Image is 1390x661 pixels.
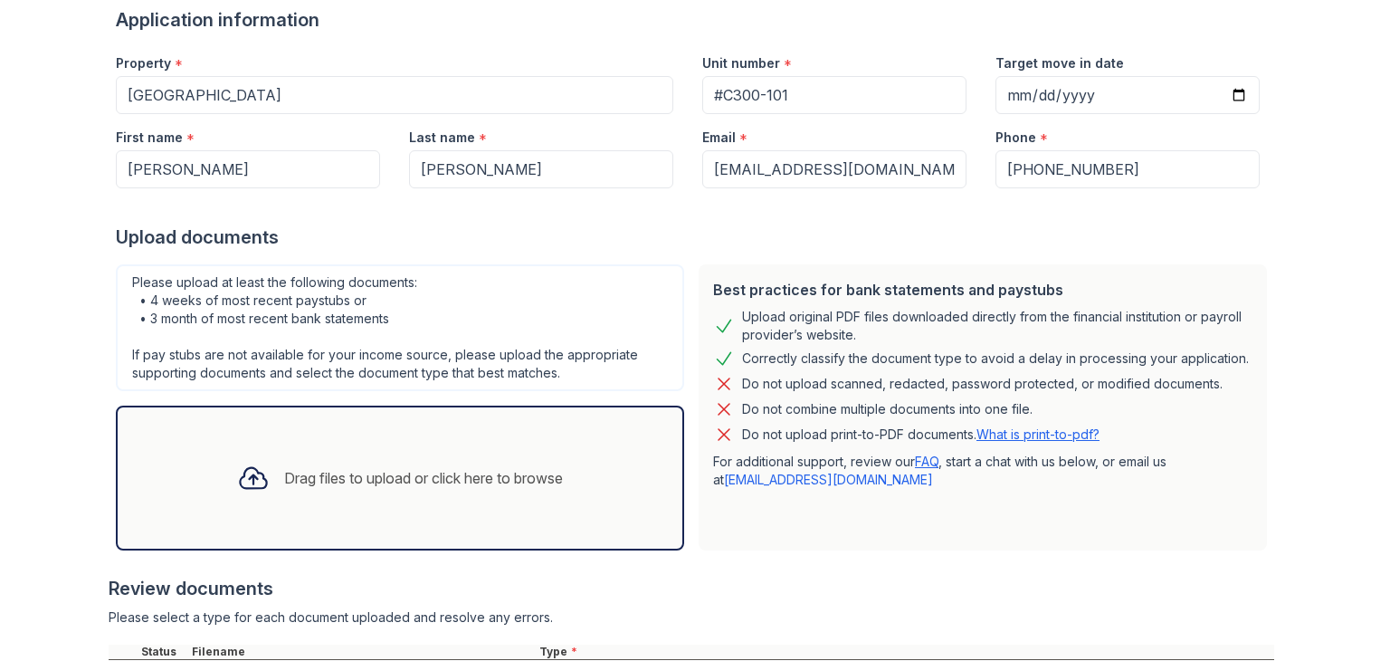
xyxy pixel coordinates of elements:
div: Filename [188,645,536,659]
div: Correctly classify the document type to avoid a delay in processing your application. [742,348,1249,369]
div: Status [138,645,188,659]
p: For additional support, review our , start a chat with us below, or email us at [713,453,1252,489]
label: Target move in date [995,54,1124,72]
div: Do not upload scanned, redacted, password protected, or modified documents. [742,373,1223,395]
div: Please upload at least the following documents: • 4 weeks of most recent paystubs or • 3 month of... [116,264,684,391]
label: Property [116,54,171,72]
div: Upload documents [116,225,1274,250]
div: Best practices for bank statements and paystubs [713,279,1252,301]
div: Do not combine multiple documents into one file. [742,398,1033,420]
label: Last name [409,129,475,147]
div: Drag files to upload or click here to browse [284,467,563,489]
a: What is print-to-pdf? [976,426,1100,442]
div: Application information [116,7,1274,33]
div: Please select a type for each document uploaded and resolve any errors. [109,608,1274,627]
label: First name [116,129,183,147]
div: Review documents [109,576,1274,601]
a: [EMAIL_ADDRESS][DOMAIN_NAME] [724,472,933,487]
label: Phone [995,129,1036,147]
div: Upload original PDF files downloaded directly from the financial institution or payroll provider’... [742,308,1252,344]
div: Type [536,645,1274,659]
a: FAQ [915,454,938,469]
label: Unit number [702,54,780,72]
p: Do not upload print-to-PDF documents. [742,426,1100,444]
label: Email [702,129,736,147]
